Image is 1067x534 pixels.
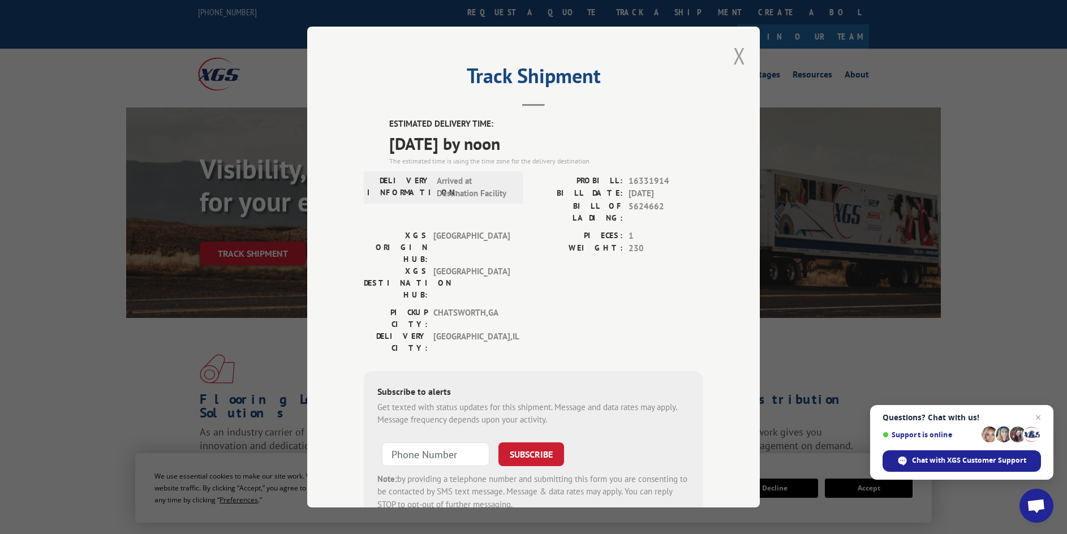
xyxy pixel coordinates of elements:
[629,242,703,255] span: 230
[1031,411,1045,424] span: Close chat
[629,230,703,243] span: 1
[389,131,703,156] span: [DATE] by noon
[364,68,703,89] h2: Track Shipment
[533,175,623,188] label: PROBILL:
[533,200,623,224] label: BILL OF LADING:
[364,307,428,330] label: PICKUP CITY:
[629,187,703,200] span: [DATE]
[377,473,397,484] strong: Note:
[433,230,510,265] span: [GEOGRAPHIC_DATA]
[1019,489,1053,523] div: Open chat
[377,473,690,511] div: by providing a telephone number and submitting this form you are consenting to be contacted by SM...
[883,450,1041,472] div: Chat with XGS Customer Support
[433,265,510,301] span: [GEOGRAPHIC_DATA]
[629,175,703,188] span: 16331914
[437,175,513,200] span: Arrived at Destination Facility
[377,401,690,427] div: Get texted with status updates for this shipment. Message and data rates may apply. Message frequ...
[733,41,746,71] button: Close modal
[364,330,428,354] label: DELIVERY CITY:
[377,385,690,401] div: Subscribe to alerts
[883,430,978,439] span: Support is online
[498,442,564,466] button: SUBSCRIBE
[912,455,1026,466] span: Chat with XGS Customer Support
[533,187,623,200] label: BILL DATE:
[364,230,428,265] label: XGS ORIGIN HUB:
[433,330,510,354] span: [GEOGRAPHIC_DATA] , IL
[433,307,510,330] span: CHATSWORTH , GA
[533,230,623,243] label: PIECES:
[364,265,428,301] label: XGS DESTINATION HUB:
[382,442,489,466] input: Phone Number
[367,175,431,200] label: DELIVERY INFORMATION:
[389,118,703,131] label: ESTIMATED DELIVERY TIME:
[629,200,703,224] span: 5624662
[883,413,1041,422] span: Questions? Chat with us!
[389,156,703,166] div: The estimated time is using the time zone for the delivery destination.
[533,242,623,255] label: WEIGHT:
